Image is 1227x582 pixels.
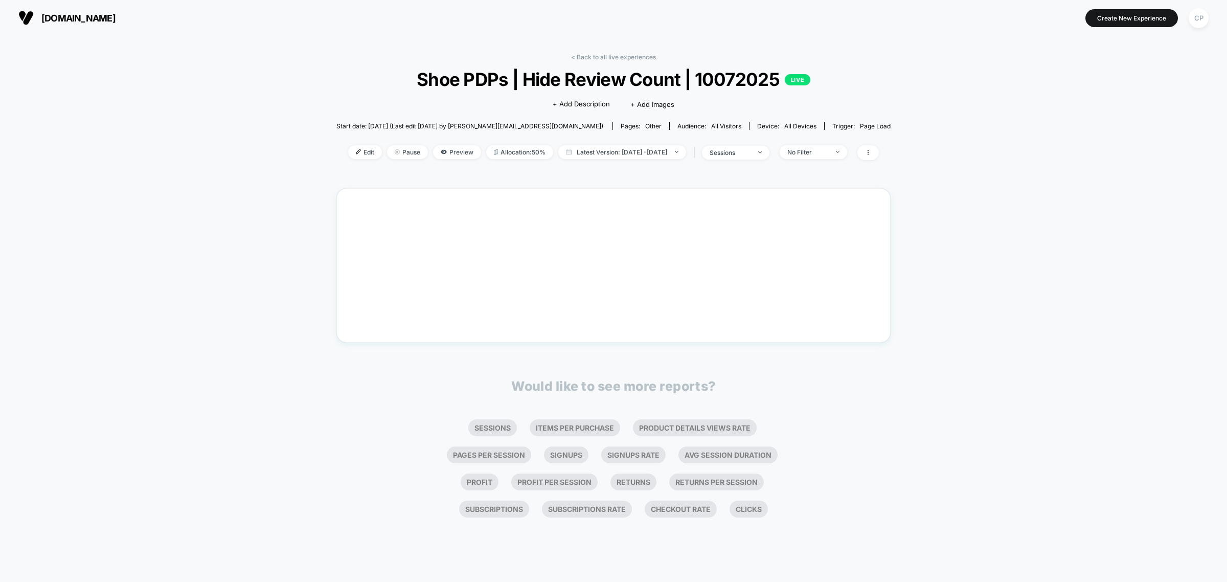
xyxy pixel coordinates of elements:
img: end [395,149,400,154]
span: Pause [387,145,428,159]
li: Profit [461,474,498,490]
li: Avg Session Duration [678,446,778,463]
div: Pages: [621,122,662,130]
span: + Add Images [630,100,674,108]
span: Preview [433,145,481,159]
img: Visually logo [18,10,34,26]
span: All Visitors [711,122,741,130]
span: all devices [784,122,816,130]
img: end [836,151,839,153]
div: Audience: [677,122,741,130]
li: Clicks [730,501,768,518]
li: Returns [610,474,656,490]
span: | [691,145,702,160]
div: No Filter [787,148,828,156]
img: edit [356,149,361,154]
span: Shoe PDPs | Hide Review Count | 10072025 [364,69,862,90]
span: other [645,122,662,130]
div: sessions [710,149,751,156]
a: < Back to all live experiences [571,53,656,61]
img: rebalance [494,149,498,155]
li: Subscriptions Rate [542,501,632,518]
span: Allocation: 50% [486,145,553,159]
span: Device: [749,122,824,130]
button: Create New Experience [1085,9,1178,27]
li: Signups [544,446,588,463]
li: Checkout Rate [645,501,717,518]
li: Items Per Purchase [530,419,620,436]
p: Would like to see more reports? [511,378,716,394]
li: Pages Per Session [447,446,531,463]
li: Product Details Views Rate [633,419,757,436]
img: end [758,151,762,153]
li: Profit Per Session [511,474,598,490]
span: Latest Version: [DATE] - [DATE] [558,145,686,159]
img: end [675,151,678,153]
span: + Add Description [553,99,610,109]
div: Trigger: [832,122,891,130]
span: [DOMAIN_NAME] [41,13,116,24]
span: Page Load [860,122,891,130]
button: CP [1186,8,1212,29]
img: calendar [566,149,572,154]
li: Returns Per Session [669,474,764,490]
button: [DOMAIN_NAME] [15,10,119,26]
span: Start date: [DATE] (Last edit [DATE] by [PERSON_NAME][EMAIL_ADDRESS][DOMAIN_NAME]) [336,122,603,130]
p: LIVE [785,74,810,85]
span: Edit [348,145,382,159]
li: Sessions [468,419,517,436]
li: Subscriptions [459,501,529,518]
div: CP [1189,8,1209,28]
li: Signups Rate [601,446,666,463]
